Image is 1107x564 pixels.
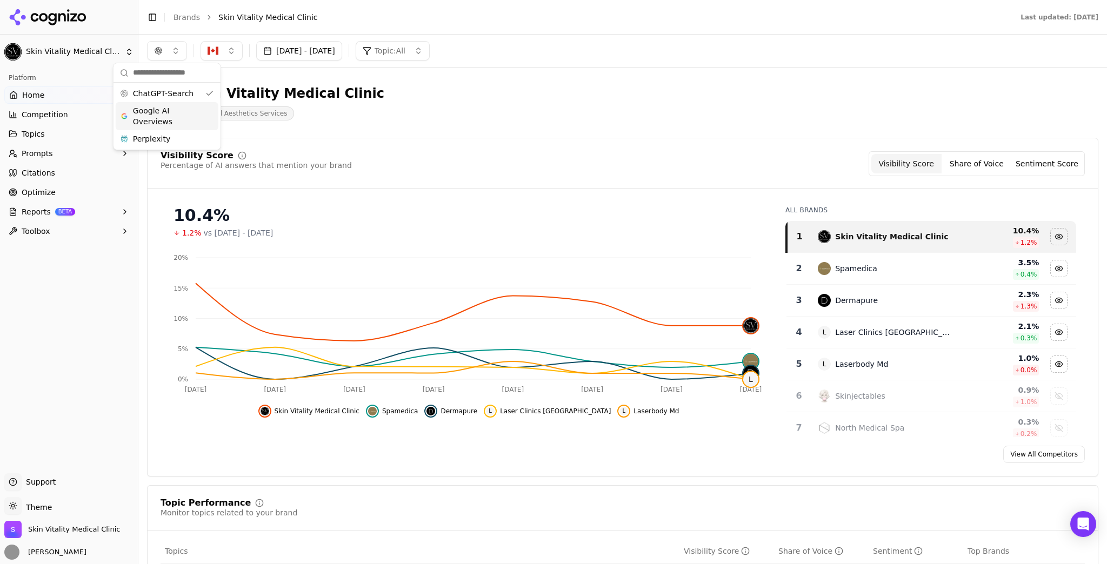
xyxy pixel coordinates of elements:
[778,546,843,556] div: Share of Voice
[835,231,948,242] div: Skin Vitality Medical Clinic
[791,294,807,307] div: 3
[1021,13,1098,22] div: Last updated: [DATE]
[4,545,86,560] button: Open user button
[942,154,1012,173] button: Share of Voice
[4,43,22,61] img: Skin Vitality Medical Clinic
[161,507,297,518] div: Monitor topics related to your brand
[174,13,200,22] a: Brands
[818,390,831,402] img: skinjectables
[174,254,188,261] tspan: 20%
[22,90,44,100] span: Home
[1021,302,1037,311] span: 1.3 %
[28,525,120,534] span: Skin Vitality Medical Clinic
[968,546,1009,556] span: Top Brands
[161,151,234,160] div: Visibility Score
[4,164,134,182] a: Citations
[161,539,679,563] th: Topics
[1012,154,1082,173] button: Sentiment Score
[178,345,188,353] tspan: 5%
[1050,324,1068,341] button: Hide laser clinics canada data
[684,546,750,556] div: Visibility Score
[368,407,377,415] img: spamedica
[791,326,807,339] div: 4
[22,226,50,237] span: Toolbox
[791,262,807,275] div: 2
[740,386,762,393] tspan: [DATE]
[182,227,202,238] span: 1.2%
[835,422,904,433] div: North Medical Spa
[4,69,134,86] div: Platform
[963,289,1039,300] div: 2.3 %
[835,295,878,306] div: Dermapure
[174,285,188,292] tspan: 15%
[1021,366,1037,374] span: 0.0 %
[679,539,774,563] th: visibilityScore
[502,386,524,393] tspan: [DATE]
[1021,238,1037,247] span: 1.2 %
[1050,387,1068,405] button: Show skinjectables data
[818,326,831,339] span: L
[161,499,251,507] div: Topic Performance
[22,206,51,217] span: Reports
[963,321,1039,332] div: 2.1 %
[22,476,56,487] span: Support
[261,407,269,415] img: skin vitality medical clinic
[423,386,445,393] tspan: [DATE]
[963,225,1039,236] div: 10.4 %
[963,385,1039,395] div: 0.9 %
[500,407,611,415] span: Laser Clinics [GEOGRAPHIC_DATA]
[791,358,807,371] div: 5
[133,133,170,144] span: Perplexity
[256,41,342,61] button: [DATE] - [DATE]
[190,85,384,102] div: Skin Vitality Medical Clinic
[1050,260,1068,277] button: Hide spamedica data
[4,521,120,538] button: Open organization switcher
[426,407,435,415] img: dermapure
[174,206,764,225] div: 10.4%
[835,327,955,338] div: Laser Clinics [GEOGRAPHIC_DATA]
[818,358,831,371] span: L
[1070,511,1096,537] div: Open Intercom Messenger
[871,154,942,173] button: Visibility Score
[22,109,68,120] span: Competition
[1021,270,1037,279] span: 0.4 %
[133,105,201,127] span: Google AI Overviews
[486,407,495,415] span: L
[4,145,134,162] button: Prompts
[873,546,923,556] div: Sentiment
[963,417,1039,427] div: 0.3 %
[774,539,869,563] th: shareOfVoice
[791,390,807,402] div: 6
[963,353,1039,364] div: 1.0 %
[204,227,274,238] span: vs [DATE] - [DATE]
[174,12,999,23] nav: breadcrumb
[185,386,207,393] tspan: [DATE]
[218,12,318,23] span: Skin Vitality Medical Clinic
[1003,446,1085,463] a: View All Competitors
[264,386,286,393] tspan: [DATE]
[4,184,134,201] a: Optimize
[785,206,1076,214] div: All Brands
[4,545,19,560] img: Sam Walker
[275,407,359,415] span: Skin Vitality Medical Clinic
[1021,429,1037,438] span: 0.2 %
[133,88,194,99] span: ChatGPT-Search
[743,366,758,381] img: dermapure
[258,405,359,418] button: Hide skin vitality medical clinic data
[818,294,831,307] img: dermapure
[1021,398,1037,406] span: 1.0 %
[441,407,477,415] span: Dermapure
[963,539,1085,563] th: Top Brands
[743,372,758,387] span: L
[165,546,188,556] span: Topics
[24,547,86,557] span: [PERSON_NAME]
[786,221,1076,253] tr: 1skin vitality medical clinicSkin Vitality Medical Clinic10.4%1.2%Hide skin vitality medical clin...
[190,106,294,120] span: Medical Aesthetics Services
[835,359,888,370] div: Laserbody Md
[178,375,188,383] tspan: 0%
[786,412,1076,444] tr: 7north medical spaNorth Medical Spa0.3%0.2%Show north medical spa data
[375,45,405,56] span: Topic: All
[4,521,22,538] img: Skin Vitality Medical Clinic
[161,160,352,171] div: Percentage of AI answers that mention your brand
[1050,292,1068,309] button: Hide dermapure data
